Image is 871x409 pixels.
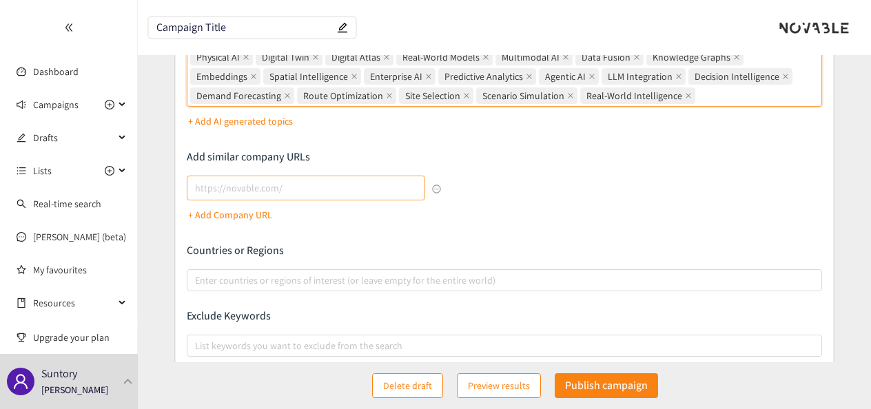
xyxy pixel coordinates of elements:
span: Drafts [33,124,114,151]
span: Scenario Simulation [476,87,577,104]
input: Physical AIDigital TwinDigital AtlasReal-World ModelsMultimodal AIData FusionKnowledge GraphsEmbe... [698,87,701,104]
span: Digital Twin [256,49,322,65]
span: Site Selection [399,87,473,104]
span: Spatial Intelligence [263,68,361,85]
span: Embeddings [196,69,247,84]
button: Publish campaign [555,373,658,398]
span: close [425,73,432,80]
span: close [567,92,574,99]
span: Digital Atlas [325,49,393,65]
button: Delete draft [372,373,443,398]
p: Publish campaign [565,377,648,394]
span: Decision Intelligence [688,68,792,85]
a: Dashboard [33,65,79,78]
p: + Add Company URL [188,207,272,222]
span: Site Selection [405,88,460,103]
span: Data Fusion [582,50,631,65]
p: Countries or Regions [187,243,822,258]
span: trophy [17,333,26,342]
span: Multimodal AI [495,49,573,65]
span: LLM Integration [608,69,673,84]
p: + Add AI generated topics [188,114,293,129]
span: Real-World Intelligence [586,88,682,103]
span: Route Optimization [303,88,383,103]
span: Predictive Analytics [444,69,523,84]
span: LLM Integration [602,68,686,85]
span: double-left [64,23,74,32]
span: edit [17,133,26,143]
span: Spatial Intelligence [269,69,348,84]
span: close [312,54,319,61]
span: Scenario Simulation [482,88,564,103]
span: Demand Forecasting [196,88,281,103]
span: close [482,54,489,61]
div: Chat Widget [646,260,871,409]
span: close [562,54,569,61]
a: My favourites [33,256,127,284]
input: List keywords you want to exclude from the search [195,337,198,354]
span: Digital Atlas [331,50,380,65]
span: Decision Intelligence [695,69,779,84]
span: sound [17,100,26,109]
span: close [463,92,470,99]
a: Real-time search [33,198,101,210]
span: Preview results [468,378,530,393]
span: Enterprise AI [370,69,422,84]
span: Knowledge Graphs [653,50,730,65]
span: close [685,92,692,99]
span: user [12,373,29,390]
span: plus-circle [105,166,114,176]
span: Agentic AI [545,69,586,84]
span: close [243,54,249,61]
span: close [588,73,595,80]
span: Agentic AI [539,68,599,85]
p: [PERSON_NAME] [41,382,108,397]
input: lookalikes url [187,176,424,200]
span: Physical AI [196,50,240,65]
span: Demand Forecasting [190,87,294,104]
span: book [17,298,26,308]
span: close [250,73,257,80]
span: edit [337,22,348,33]
span: close [633,54,640,61]
span: plus-circle [105,100,114,109]
span: close [526,73,533,80]
span: close [383,54,390,61]
span: Enterprise AI [364,68,435,85]
span: Real-World Intelligence [580,87,695,104]
span: Route Optimization [297,87,396,104]
span: close [386,92,393,99]
span: Physical AI [190,49,253,65]
span: Predictive Analytics [438,68,536,85]
span: Digital Twin [262,50,309,65]
span: Real-World Models [396,49,493,65]
p: Suntory [41,365,77,382]
span: Real-World Models [402,50,480,65]
span: close [782,73,789,80]
button: Preview results [457,373,541,398]
span: close [733,54,740,61]
span: close [675,73,682,80]
button: + Add Company URL [188,204,272,226]
span: close [351,73,358,80]
span: Knowledge Graphs [646,49,744,65]
p: Add similar company URLs [187,149,441,165]
span: Embeddings [190,68,260,85]
span: unordered-list [17,166,26,176]
span: Delete draft [383,378,432,393]
span: close [284,92,291,99]
span: Data Fusion [575,49,644,65]
span: Upgrade your plan [33,324,127,351]
button: + Add AI generated topics [188,110,293,132]
p: Exclude Keywords [187,308,822,324]
a: [PERSON_NAME] (beta) [33,231,126,243]
span: Multimodal AI [502,50,560,65]
span: Lists [33,157,52,185]
span: Campaigns [33,91,79,118]
span: Resources [33,289,114,317]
